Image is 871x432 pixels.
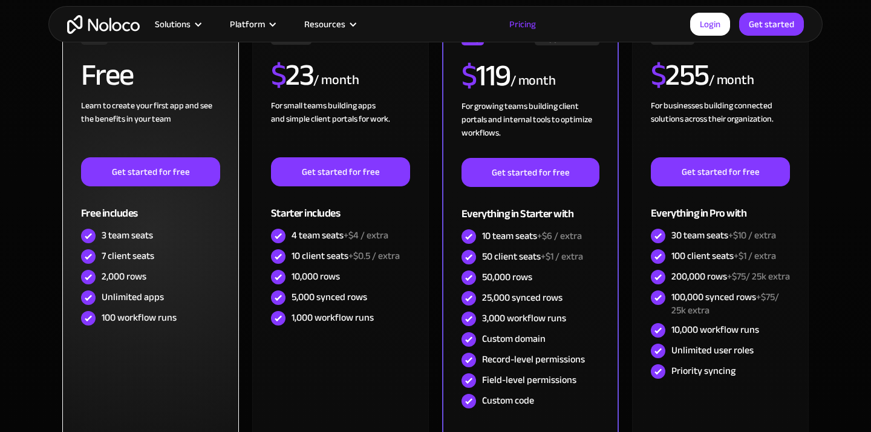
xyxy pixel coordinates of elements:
div: / month [511,71,556,91]
a: Get started for free [462,158,599,187]
div: / month [313,71,359,90]
a: Pricing [494,16,551,32]
div: 50,000 rows [482,270,532,284]
div: 30 team seats [671,229,776,242]
span: +$0.5 / extra [348,247,400,265]
div: Priority syncing [671,364,736,378]
span: $ [462,47,477,104]
div: 10 client seats [292,249,400,263]
span: +$1 / extra [734,247,776,265]
div: Unlimited apps [102,290,164,304]
div: 10,000 workflow runs [671,323,759,336]
div: 25,000 synced rows [482,291,563,304]
div: / month [709,71,754,90]
div: Custom domain [482,332,546,345]
a: Get started for free [81,157,220,186]
div: 10 team seats [482,229,582,243]
a: Login [690,13,730,36]
a: Get started for free [271,157,410,186]
div: For growing teams building client portals and internal tools to optimize workflows. [462,100,599,158]
h2: 255 [651,60,709,90]
div: Solutions [155,16,191,32]
div: 2,000 rows [102,270,146,283]
a: Get started for free [651,157,790,186]
div: Resources [289,16,370,32]
span: $ [651,47,666,103]
span: +$1 / extra [541,247,583,266]
h2: 119 [462,61,511,91]
a: Get started [739,13,804,36]
div: Learn to create your first app and see the benefits in your team ‍ [81,99,220,157]
h2: Free [81,60,134,90]
span: +$10 / extra [728,226,776,244]
div: For small teams building apps and simple client portals for work. ‍ [271,99,410,157]
div: 200,000 rows [671,270,790,283]
div: Record-level permissions [482,353,585,366]
div: 3,000 workflow runs [482,312,566,325]
div: Starter includes [271,186,410,226]
div: 1,000 workflow runs [292,311,374,324]
span: +$75/ 25k extra [671,288,779,319]
span: +$75/ 25k extra [727,267,790,286]
div: Platform [215,16,289,32]
div: Resources [304,16,345,32]
div: 50 client seats [482,250,583,263]
div: For businesses building connected solutions across their organization. ‍ [651,99,790,157]
div: 100,000 synced rows [671,290,790,317]
div: Field-level permissions [482,373,576,387]
a: home [67,15,140,34]
div: Custom code [482,394,534,407]
div: Solutions [140,16,215,32]
div: 10,000 rows [292,270,340,283]
div: Everything in Pro with [651,186,790,226]
div: Free includes [81,186,220,226]
div: 100 client seats [671,249,776,263]
div: 4 team seats [292,229,388,242]
div: 5,000 synced rows [292,290,367,304]
span: $ [271,47,286,103]
h2: 23 [271,60,314,90]
div: 100 workflow runs [102,311,177,324]
span: +$4 / extra [344,226,388,244]
div: Unlimited user roles [671,344,754,357]
span: +$6 / extra [537,227,582,245]
div: Everything in Starter with [462,187,599,226]
div: Platform [230,16,265,32]
div: 3 team seats [102,229,153,242]
div: 7 client seats [102,249,154,263]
